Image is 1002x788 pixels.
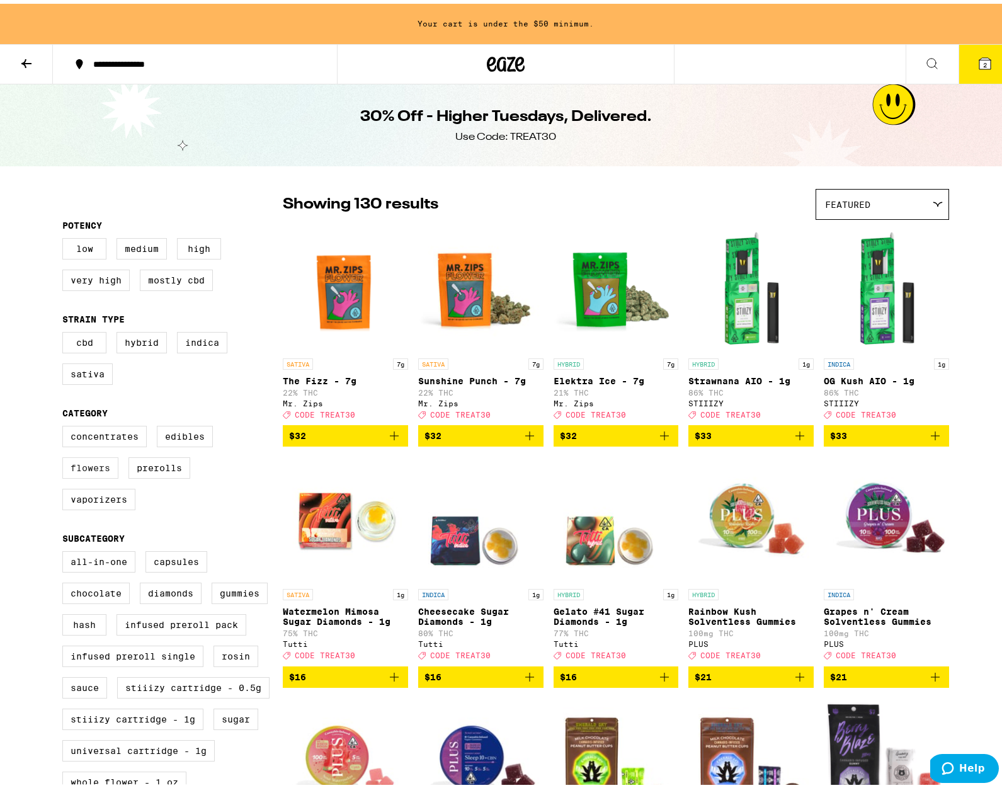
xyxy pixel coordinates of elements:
span: $33 [830,427,847,437]
p: OG Kush AIO - 1g [824,372,949,382]
span: CODE TREAT30 [566,648,626,656]
button: Add to bag [554,663,679,684]
p: 22% THC [283,385,408,393]
a: Open page for Rainbow Kush Solventless Gummies from PLUS [688,453,814,662]
span: $16 [289,668,306,678]
img: STIIIZY - OG Kush AIO - 1g [824,222,949,348]
label: Medium [117,234,167,256]
button: Add to bag [824,421,949,443]
a: Open page for The Fizz - 7g from Mr. Zips [283,222,408,421]
legend: Potency [62,217,102,227]
div: Tutti [554,636,679,644]
p: The Fizz - 7g [283,372,408,382]
div: Mr. Zips [554,396,679,404]
label: Infused Preroll Single [62,642,203,663]
a: Open page for Strawnana AIO - 1g from STIIIZY [688,222,814,421]
p: Gelato #41 Sugar Diamonds - 1g [554,603,679,623]
span: $32 [289,427,306,437]
div: Tutti [418,636,544,644]
label: Mostly CBD [140,266,213,287]
p: 86% THC [824,385,949,393]
p: HYBRID [554,585,584,597]
legend: Category [62,404,108,414]
div: STIIIZY [688,396,814,404]
label: Vaporizers [62,485,135,506]
label: Infused Preroll Pack [117,610,246,632]
p: 7g [663,355,678,366]
img: STIIIZY - Strawnana AIO - 1g [688,222,814,348]
p: 7g [528,355,544,366]
div: Use Code: TREAT30 [455,127,556,140]
span: CODE TREAT30 [295,407,355,415]
button: Add to bag [688,421,814,443]
span: Featured [825,196,870,206]
label: Sauce [62,673,107,695]
p: SATIVA [418,355,448,366]
label: CBD [62,328,106,350]
label: Edibles [157,422,213,443]
p: 1g [663,585,678,597]
p: 7g [393,355,408,366]
button: Add to bag [283,421,408,443]
p: Showing 130 results [283,190,438,212]
label: STIIIZY Cartridge - 0.5g [117,673,270,695]
div: PLUS [824,636,949,644]
span: CODE TREAT30 [700,407,761,415]
img: Mr. Zips - Elektra Ice - 7g [554,222,679,348]
p: 77% THC [554,625,679,634]
span: CODE TREAT30 [430,648,491,656]
p: 100mg THC [688,625,814,634]
p: Strawnana AIO - 1g [688,372,814,382]
a: Open page for Cheesecake Sugar Diamonds - 1g from Tutti [418,453,544,662]
label: Prerolls [128,454,190,475]
span: $21 [830,668,847,678]
label: Gummies [212,579,268,600]
label: Very High [62,266,130,287]
p: INDICA [824,585,854,597]
a: Open page for Sunshine Punch - 7g from Mr. Zips [418,222,544,421]
label: Low [62,234,106,256]
a: Open page for Gelato #41 Sugar Diamonds - 1g from Tutti [554,453,679,662]
span: CODE TREAT30 [295,648,355,656]
h1: 30% Off - Higher Tuesdays, Delivered. [360,103,652,124]
p: 1g [393,585,408,597]
p: Sunshine Punch - 7g [418,372,544,382]
span: CODE TREAT30 [836,648,896,656]
a: Open page for Elektra Ice - 7g from Mr. Zips [554,222,679,421]
label: Universal Cartridge - 1g [62,736,215,758]
p: 75% THC [283,625,408,634]
p: 1g [528,585,544,597]
p: 21% THC [554,385,679,393]
p: Cheesecake Sugar Diamonds - 1g [418,603,544,623]
p: INDICA [418,585,448,597]
span: CODE TREAT30 [430,407,491,415]
span: 2 [983,57,987,65]
img: Tutti - Cheesecake Sugar Diamonds - 1g [418,453,544,579]
label: Rosin [213,642,258,663]
p: HYBRID [554,355,584,366]
span: $32 [424,427,441,437]
p: HYBRID [688,355,719,366]
label: Hash [62,610,106,632]
button: Add to bag [824,663,949,684]
button: Add to bag [688,663,814,684]
span: CODE TREAT30 [700,648,761,656]
div: Mr. Zips [283,396,408,404]
p: Watermelon Mimosa Sugar Diamonds - 1g [283,603,408,623]
label: All-In-One [62,547,135,569]
button: Add to bag [418,421,544,443]
span: $33 [695,427,712,437]
p: 80% THC [418,625,544,634]
p: INDICA [824,355,854,366]
p: Elektra Ice - 7g [554,372,679,382]
img: PLUS - Grapes n' Cream Solventless Gummies [824,453,949,579]
span: CODE TREAT30 [836,407,896,415]
span: $16 [560,668,577,678]
img: PLUS - Rainbow Kush Solventless Gummies [688,453,814,579]
label: Indica [177,328,227,350]
iframe: Opens a widget where you can find more information [930,750,999,782]
label: High [177,234,221,256]
div: Tutti [283,636,408,644]
label: Hybrid [117,328,167,350]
